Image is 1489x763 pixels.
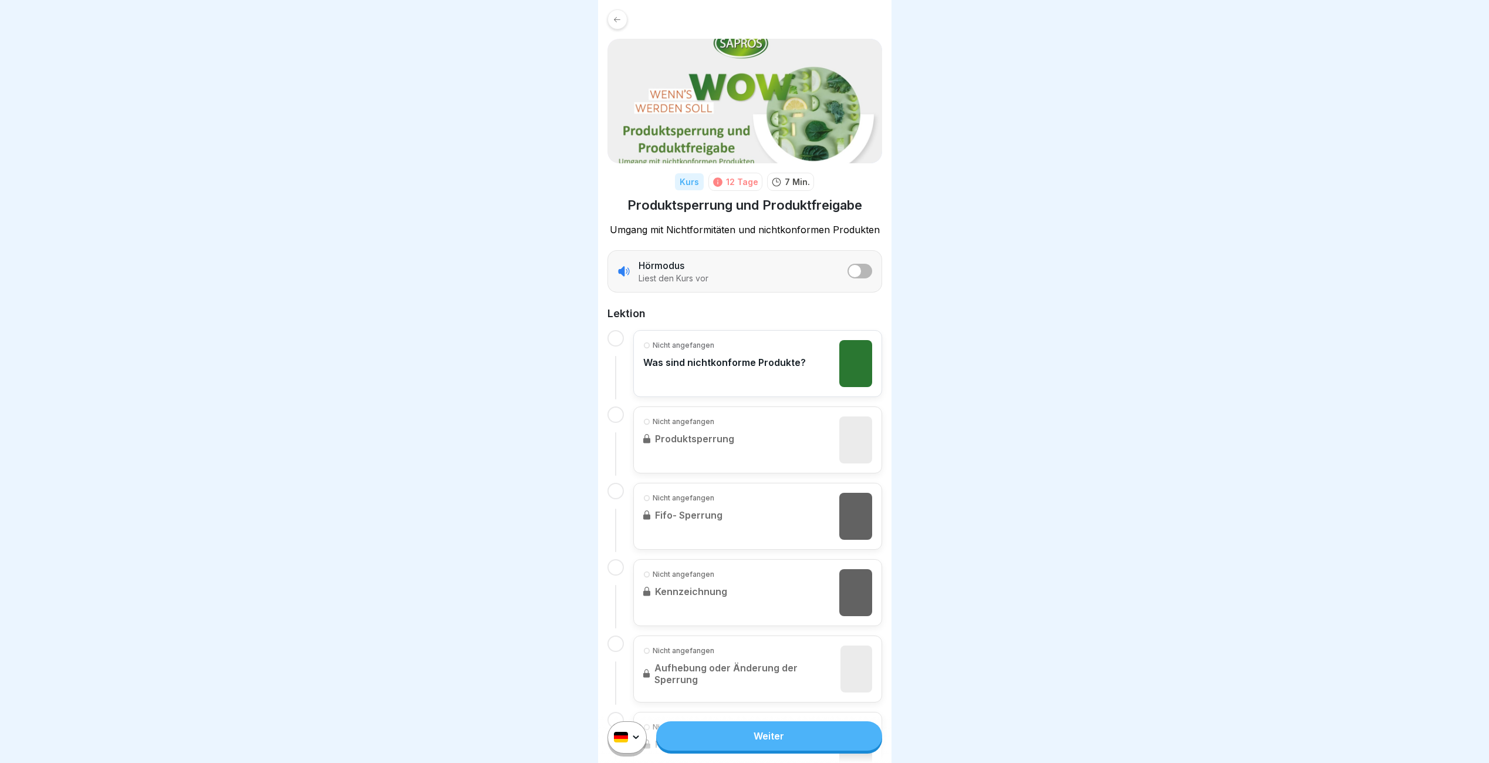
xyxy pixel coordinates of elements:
[785,176,810,188] p: 7 Min.
[607,307,882,321] h2: Lektion
[656,721,882,751] a: Weiter
[643,340,872,387] a: Nicht angefangenWas sind nichtkonforme Produkte?
[627,197,862,214] h1: Produktsperrung und Produktfreigabe
[639,259,684,272] p: Hörmodus
[607,223,882,236] p: Umgang mit Nichtformitäten und nichtkonformen Produkten
[848,264,872,278] button: listener mode
[653,340,714,351] p: Nicht angefangen
[643,357,806,368] p: Was sind nichtkonforme Produkte?
[607,39,882,163] img: nsug32weuhwny3h3vgqz1wz8.png
[675,173,704,190] div: Kurs
[839,340,872,387] img: b8fuhgh3ijks9twg4nx19flo.png
[614,732,628,743] img: de.svg
[639,273,708,284] p: Liest den Kurs vor
[726,176,758,188] div: 12 Tage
